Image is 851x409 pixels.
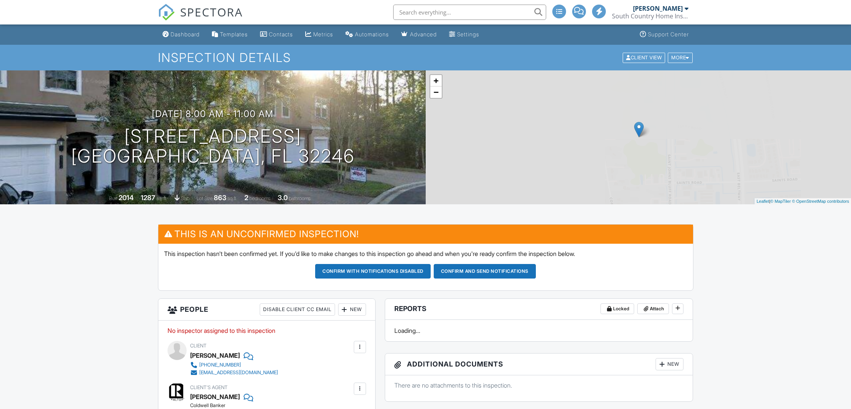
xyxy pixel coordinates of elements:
[393,5,546,20] input: Search everything...
[249,196,270,201] span: bedrooms
[430,75,442,86] a: Zoom in
[302,28,336,42] a: Metrics
[338,303,366,316] div: New
[313,31,333,37] div: Metrics
[434,264,536,279] button: Confirm and send notifications
[190,369,278,376] a: [EMAIL_ADDRESS][DOMAIN_NAME]
[755,198,851,205] div: |
[119,194,133,202] div: 2014
[648,31,689,37] div: Support Center
[156,196,167,201] span: sq. ft.
[656,358,683,370] div: New
[446,28,482,42] a: Settings
[355,31,389,37] div: Automations
[190,385,228,390] span: Client's Agent
[612,12,688,20] div: South Country Home Inspections, Inc.
[199,370,278,376] div: [EMAIL_ADDRESS][DOMAIN_NAME]
[158,299,375,321] h3: People
[141,194,155,202] div: 1287
[770,199,791,204] a: © MapTiler
[257,28,296,42] a: Contacts
[214,194,226,202] div: 863
[410,31,437,37] div: Advanced
[457,31,479,37] div: Settings
[158,10,243,26] a: SPECTORA
[394,381,684,389] p: There are no attachments to this inspection.
[164,249,687,258] p: This inspection hasn't been confirmed yet. If you'd like to make changes to this inspection go ah...
[792,199,849,204] a: © OpenStreetMap contributors
[190,350,240,361] div: [PERSON_NAME]
[385,354,693,375] h3: Additional Documents
[171,31,200,37] div: Dashboard
[159,28,203,42] a: Dashboard
[269,31,293,37] div: Contacts
[181,196,189,201] span: slab
[168,326,366,335] p: No inspector assigned to this inspection
[622,54,667,60] a: Client View
[398,28,440,42] a: Advanced
[158,51,693,64] h1: Inspection Details
[158,225,693,243] h3: This is an Unconfirmed Inspection!
[244,194,248,202] div: 2
[71,126,355,167] h1: [STREET_ADDRESS] [GEOGRAPHIC_DATA], FL 32246
[342,28,392,42] a: Automations (Advanced)
[190,391,240,402] a: [PERSON_NAME]
[228,196,237,201] span: sq.ft.
[180,4,243,20] span: SPECTORA
[190,343,207,349] span: Client
[633,5,683,12] div: [PERSON_NAME]
[158,4,175,21] img: The Best Home Inspection Software - Spectora
[289,196,311,201] span: bathrooms
[668,52,693,63] div: More
[190,361,278,369] a: [PHONE_NUMBER]
[197,196,213,201] span: Lot Size
[260,303,335,316] div: Disable Client CC Email
[190,402,284,409] div: Coldwell Banker
[315,264,431,279] button: Confirm with notifications disabled
[152,109,273,119] h3: [DATE] 8:00 am - 11:00 am
[430,86,442,98] a: Zoom out
[209,28,251,42] a: Templates
[199,362,241,368] div: [PHONE_NUMBER]
[220,31,248,37] div: Templates
[109,196,117,201] span: Built
[278,194,288,202] div: 3.0
[623,52,665,63] div: Client View
[637,28,692,42] a: Support Center
[757,199,769,204] a: Leaflet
